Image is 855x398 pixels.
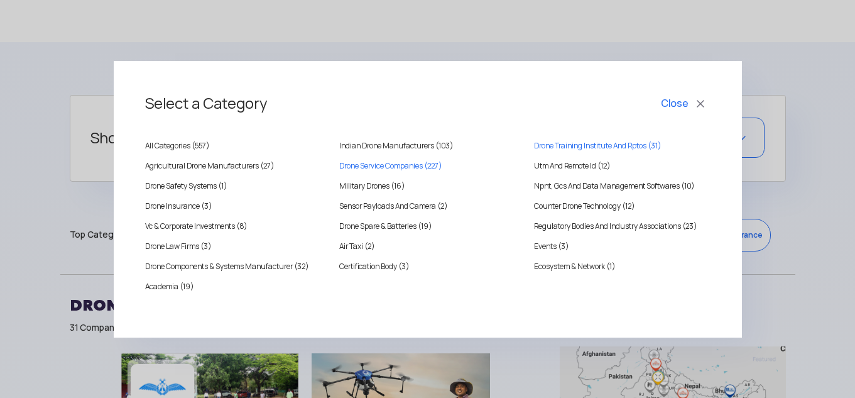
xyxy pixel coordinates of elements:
[145,260,321,273] a: Drone Components & Systems Manufacturer (32)
[534,140,710,152] a: Drone Training Institute And Rptos (31)
[145,180,321,192] a: Drone Safety Systems (1)
[195,141,206,151] span: 557
[339,140,515,152] a: Indian Drone Manufacturers (103)
[145,280,321,293] a: Academia (19)
[339,200,515,213] a: Sensor Payloads And Camera (2)
[145,200,321,213] a: Drone Insurance (3)
[145,83,711,124] h3: Select a Category
[339,260,515,273] a: Certification Body (3)
[534,200,710,213] a: Counter Drone Technology (12)
[145,220,321,233] a: Vc & Corporate Investments (8)
[534,260,710,273] a: Ecosystem & Network (1)
[339,180,515,192] a: Military Drones (16)
[339,240,515,253] a: Air Taxi (2)
[145,240,321,253] a: Drone Law Firms (3)
[339,160,515,172] a: Drone Service Companies (227)
[658,93,711,114] button: Close
[145,140,321,152] a: All Categories (557)
[339,220,515,233] a: Drone Spare & Batteries (19)
[534,220,710,233] a: Regulatory Bodies And Industry Associations (23)
[534,180,710,192] a: Npnt, Gcs And Data Management Softwares (10)
[534,240,710,253] a: Events (3)
[534,160,710,172] a: Utm And Remote Id (12)
[145,160,321,172] a: Agricultural Drone Manufacturers (27)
